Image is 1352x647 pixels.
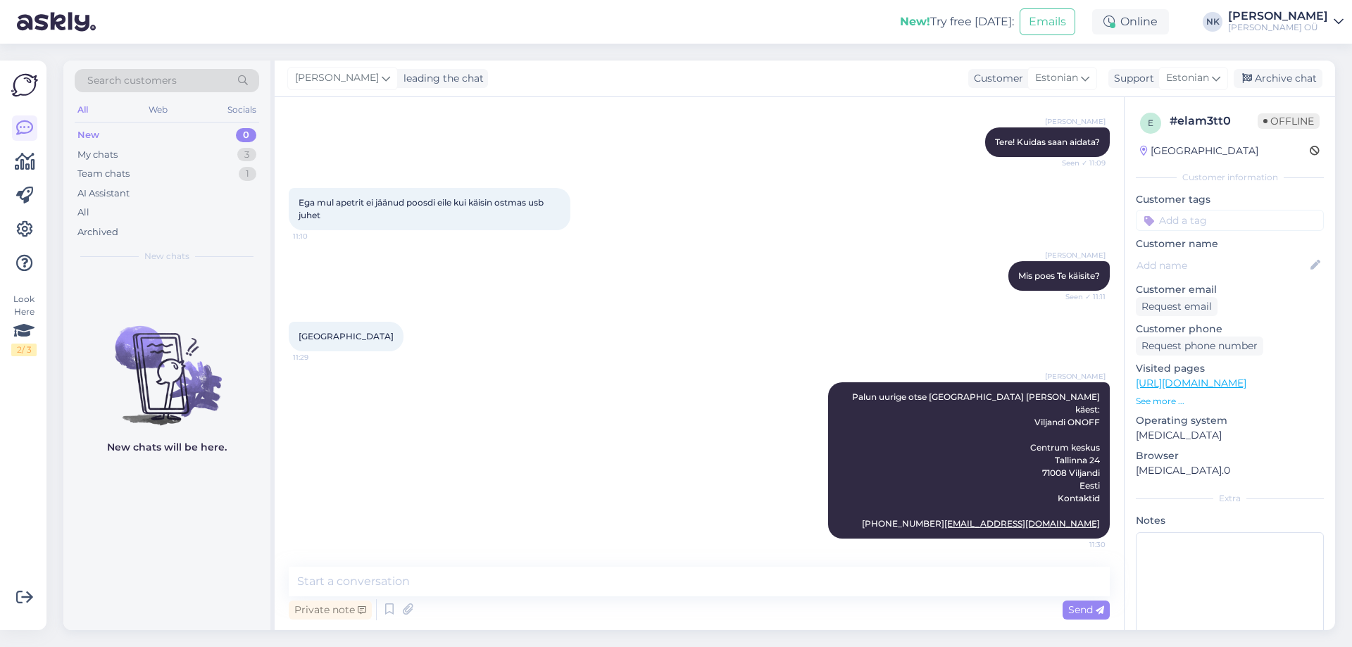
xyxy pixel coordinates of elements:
img: Askly Logo [11,72,38,99]
span: [PERSON_NAME] [295,70,379,86]
span: [PERSON_NAME] [1045,371,1106,382]
div: 1 [239,167,256,181]
div: AI Assistant [77,187,130,201]
span: Estonian [1166,70,1209,86]
p: [MEDICAL_DATA] [1136,428,1324,443]
span: [PERSON_NAME] [1045,250,1106,260]
p: Browser [1136,448,1324,463]
span: 11:29 [293,352,346,363]
input: Add name [1137,258,1308,273]
div: [PERSON_NAME] [1228,11,1328,22]
div: All [77,206,89,220]
span: [GEOGRAPHIC_DATA] [299,331,394,341]
div: Support [1108,71,1154,86]
span: 11:10 [293,231,346,241]
p: New chats will be here. [107,440,227,455]
div: Socials [225,101,259,119]
button: Emails [1020,8,1075,35]
div: Archived [77,225,118,239]
div: [GEOGRAPHIC_DATA] [1140,144,1258,158]
span: Palun uurige otse [GEOGRAPHIC_DATA] [PERSON_NAME] käest: Viljandi ONOFF Centrum keskus Tallinna 2... [852,391,1102,529]
span: 11:30 [1053,539,1106,550]
div: New [77,128,99,142]
div: Customer [968,71,1023,86]
span: [PERSON_NAME] [1045,116,1106,127]
p: Operating system [1136,413,1324,428]
span: Estonian [1035,70,1078,86]
span: New chats [144,250,189,263]
a: [URL][DOMAIN_NAME] [1136,377,1246,389]
div: # elam3tt0 [1170,113,1258,130]
span: Seen ✓ 11:09 [1053,158,1106,168]
p: Customer tags [1136,192,1324,207]
img: No chats [63,301,270,427]
span: Tere! Kuidas saan aidata? [995,137,1100,147]
p: [MEDICAL_DATA].0 [1136,463,1324,478]
div: leading the chat [398,71,484,86]
div: Request email [1136,297,1218,316]
div: All [75,101,91,119]
div: 3 [237,148,256,162]
div: Extra [1136,492,1324,505]
div: Try free [DATE]: [900,13,1014,30]
div: Web [146,101,170,119]
input: Add a tag [1136,210,1324,231]
div: [PERSON_NAME] OÜ [1228,22,1328,33]
a: [EMAIL_ADDRESS][DOMAIN_NAME] [944,518,1100,529]
span: Seen ✓ 11:11 [1053,291,1106,302]
div: Request phone number [1136,337,1263,356]
div: Customer information [1136,171,1324,184]
div: Private note [289,601,372,620]
div: NK [1203,12,1222,32]
span: Offline [1258,113,1320,129]
span: e [1148,118,1153,128]
div: 0 [236,128,256,142]
p: Notes [1136,513,1324,528]
p: Customer phone [1136,322,1324,337]
div: 2 / 3 [11,344,37,356]
div: My chats [77,148,118,162]
p: Customer name [1136,237,1324,251]
a: [PERSON_NAME][PERSON_NAME] OÜ [1228,11,1344,33]
div: Look Here [11,293,37,356]
div: Online [1092,9,1169,34]
div: Team chats [77,167,130,181]
p: Customer email [1136,282,1324,297]
p: Visited pages [1136,361,1324,376]
span: Mis poes Te käisite? [1018,270,1100,281]
span: Send [1068,603,1104,616]
p: See more ... [1136,395,1324,408]
b: New! [900,15,930,28]
span: Search customers [87,73,177,88]
div: Archive chat [1234,69,1322,88]
span: Ega mul apetrit ei jäänud poosdi eile kui käisin ostmas usb juhet [299,197,546,220]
